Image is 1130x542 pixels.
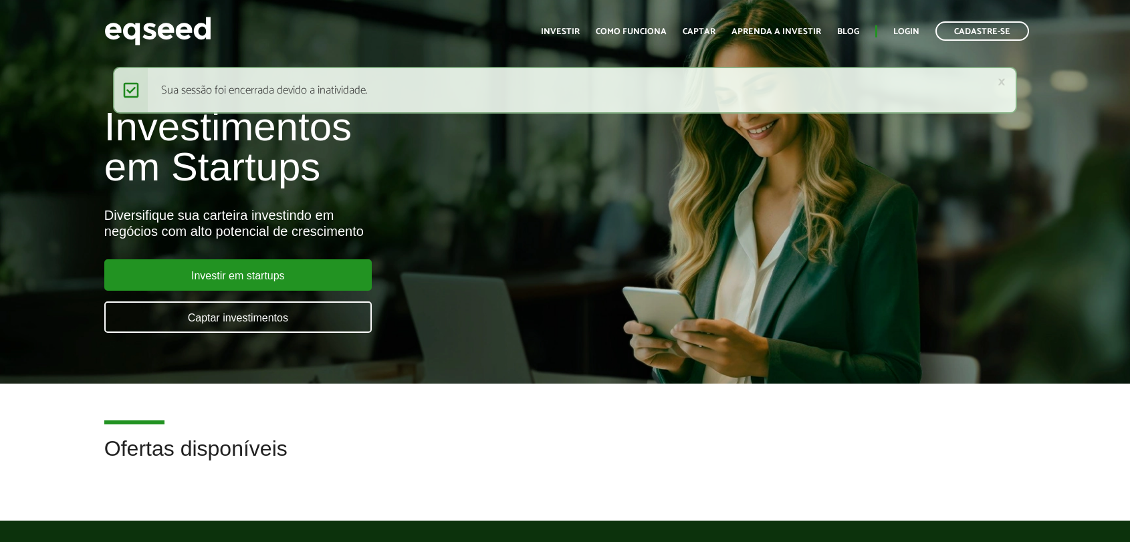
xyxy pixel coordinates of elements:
a: × [998,75,1006,89]
h1: Investimentos em Startups [104,107,649,187]
a: Investir em startups [104,259,372,291]
h2: Ofertas disponíveis [104,437,1026,481]
a: Aprenda a investir [731,27,821,36]
a: Captar investimentos [104,301,372,333]
a: Como funciona [596,27,667,36]
a: Blog [837,27,859,36]
a: Investir [541,27,580,36]
a: Cadastre-se [935,21,1029,41]
div: Diversifique sua carteira investindo em negócios com alto potencial de crescimento [104,207,649,239]
img: EqSeed [104,13,211,49]
div: Sua sessão foi encerrada devido a inatividade. [113,67,1017,114]
a: Captar [683,27,715,36]
a: Login [893,27,919,36]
